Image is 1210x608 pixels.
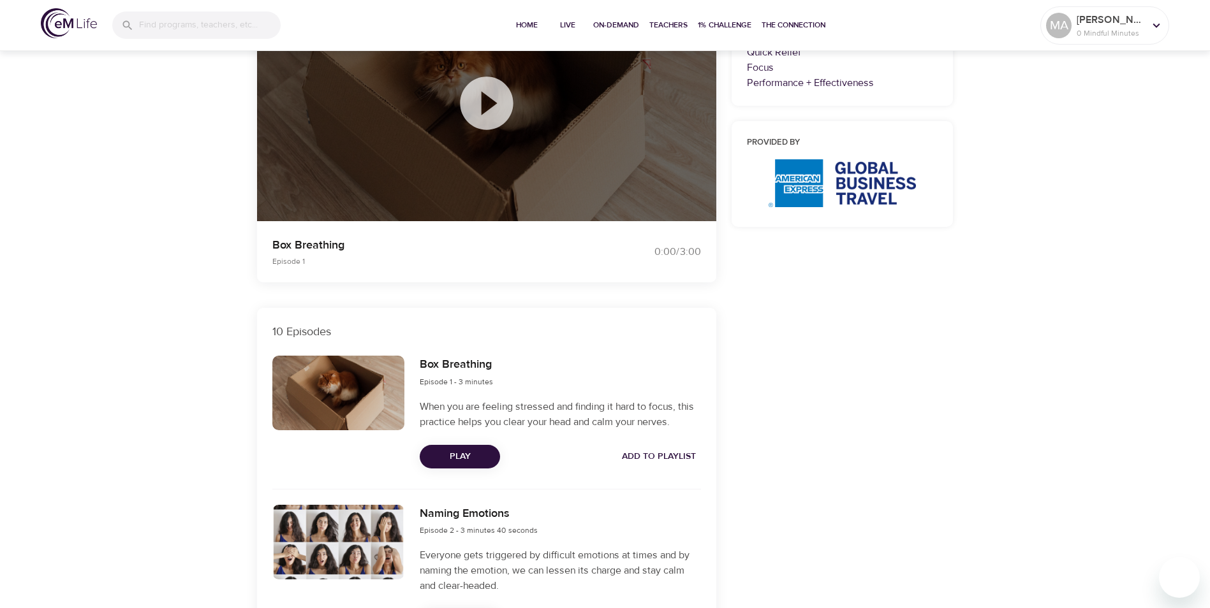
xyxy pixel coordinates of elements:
[139,11,281,39] input: Find programs, teachers, etc...
[552,18,583,32] span: Live
[420,399,700,430] p: When you are feeling stressed and finding it hard to focus, this practice helps you clear your he...
[272,236,590,254] p: Box Breathing
[747,136,938,150] h6: Provided by
[420,356,493,374] h6: Box Breathing
[420,547,700,593] p: Everyone gets triggered by difficult emotions at times and by naming the emotion, we can lessen i...
[272,256,590,267] p: Episode 1
[1077,12,1144,27] p: [PERSON_NAME]
[747,75,938,90] p: Performance + Effectiveness
[605,245,701,259] div: 0:00 / 3:00
[698,18,751,32] span: 1% Challenge
[1046,13,1072,38] div: MA
[512,18,542,32] span: Home
[420,505,538,523] h6: Naming Emotions
[430,449,490,465] span: Play
[1159,557,1200,598] iframe: Button to launch messaging window
[769,159,916,207] img: AmEx%20GBT%20logo.png
[272,323,701,340] p: 10 Episodes
[420,377,493,387] span: Episode 1 - 3 minutes
[747,45,938,60] p: Quick Relief
[762,18,825,32] span: The Connection
[649,18,688,32] span: Teachers
[1077,27,1144,39] p: 0 Mindful Minutes
[41,8,97,38] img: logo
[622,449,696,465] span: Add to Playlist
[420,445,500,468] button: Play
[747,60,938,75] p: Focus
[420,525,538,535] span: Episode 2 - 3 minutes 40 seconds
[593,18,639,32] span: On-Demand
[617,445,701,468] button: Add to Playlist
